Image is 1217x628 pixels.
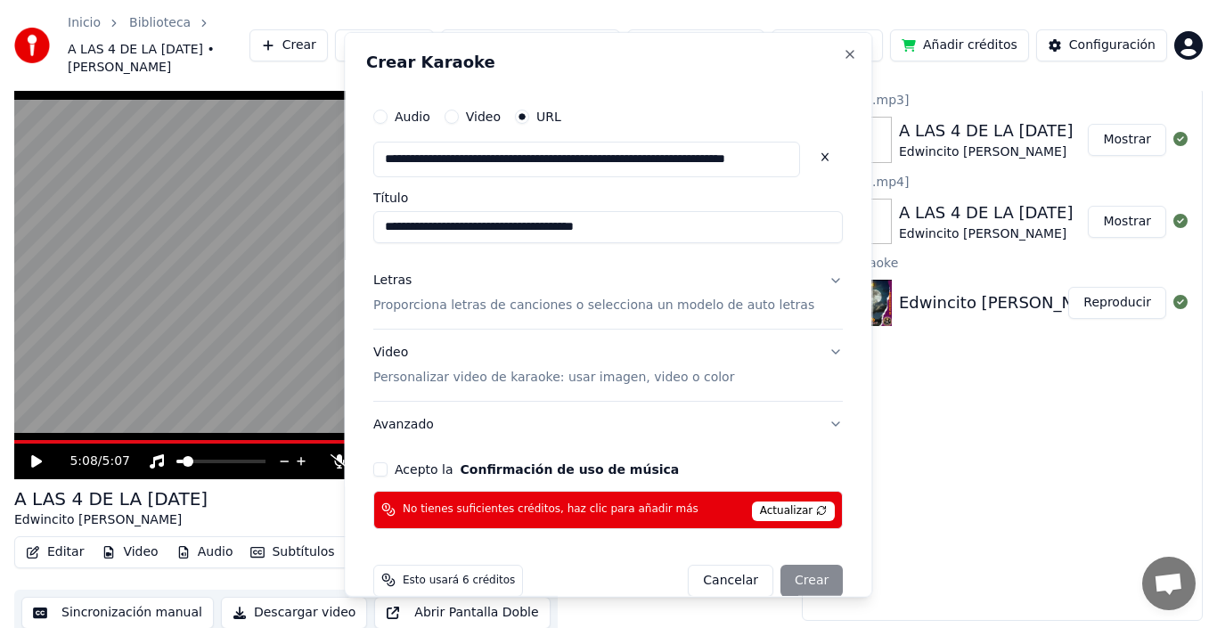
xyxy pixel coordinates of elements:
label: Título [373,191,843,203]
div: Video [373,343,734,386]
button: VideoPersonalizar video de karaoke: usar imagen, video o color [373,329,843,400]
span: Actualizar [752,501,836,520]
label: Audio [395,110,430,122]
span: Esto usará 6 créditos [403,573,515,587]
label: URL [536,110,561,122]
button: Cancelar [689,564,774,596]
button: LetrasProporciona letras de canciones o selecciona un modelo de auto letras [373,257,843,328]
p: Personalizar video de karaoke: usar imagen, video o color [373,368,734,386]
div: Letras [373,271,412,289]
button: Avanzado [373,401,843,447]
label: Acepto la [395,462,679,475]
p: Proporciona letras de canciones o selecciona un modelo de auto letras [373,296,814,314]
span: No tienes suficientes créditos, haz clic para añadir más [403,502,698,517]
h2: Crear Karaoke [366,53,850,69]
label: Video [466,110,501,122]
button: Acepto la [461,462,680,475]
